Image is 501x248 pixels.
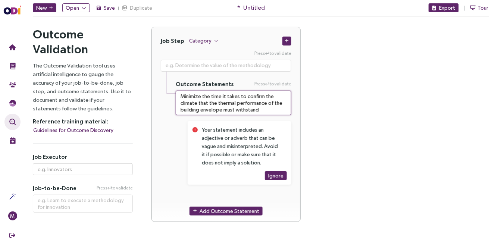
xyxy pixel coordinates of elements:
span: Ignore [268,172,284,180]
img: Training [9,63,16,69]
button: Sign Out [4,227,21,244]
h5: Outcome Statements [176,81,234,88]
p: The Outcome Validation tool uses artificial intelligence to gauge the accuracy of your job-to-be-... [33,61,133,113]
strong: Reference training material: [33,118,108,125]
button: Actions [4,188,21,205]
span: Save [104,4,115,12]
span: Category [189,37,212,45]
button: Export [429,3,459,12]
span: Open [66,4,79,12]
span: Press to validate [97,185,133,192]
button: Ignore [265,171,287,180]
button: M [4,208,21,224]
h5: Job Executor [33,153,133,160]
span: Export [439,4,455,12]
button: Community [4,76,21,93]
img: JTBD Needs Framework [9,100,16,107]
button: Training [4,58,21,74]
button: Add Outcome Statement [190,207,263,216]
button: Guidelines for Outcome Discovery [33,126,114,135]
h2: Outcome Validation [33,27,133,57]
img: Outcome Validation [9,119,16,125]
button: Live Events [4,132,21,149]
span: M [10,211,15,220]
button: Home [4,39,21,56]
span: Untitled [243,3,265,12]
span: Tour [478,4,489,12]
span: Press to validate [254,81,291,88]
button: Outcome Validation [4,114,21,130]
textarea: Press Enter to validate [176,91,291,115]
img: Actions [9,193,16,200]
button: Save [96,3,115,12]
button: Tour [470,3,489,12]
button: Category [189,36,219,45]
button: Needs Framework [4,95,21,112]
input: e.g. Innovators [33,163,133,175]
img: Live Events [9,137,16,144]
div: Your statement includes an adjective or adverb that can be vague and misinterpreted. Avoid it if ... [202,126,278,167]
span: New [36,4,47,12]
textarea: Press Enter to validate [161,60,291,72]
textarea: Press Enter to validate [33,195,133,213]
h4: Job Step [161,37,184,44]
span: Add Outcome Statement [200,207,259,215]
img: Community [9,81,16,88]
button: New [33,3,56,12]
span: Guidelines for Outcome Discovery [33,126,113,134]
span: Job-to-be-Done [33,185,76,192]
button: Duplicate [122,3,153,12]
button: Open [62,3,90,12]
